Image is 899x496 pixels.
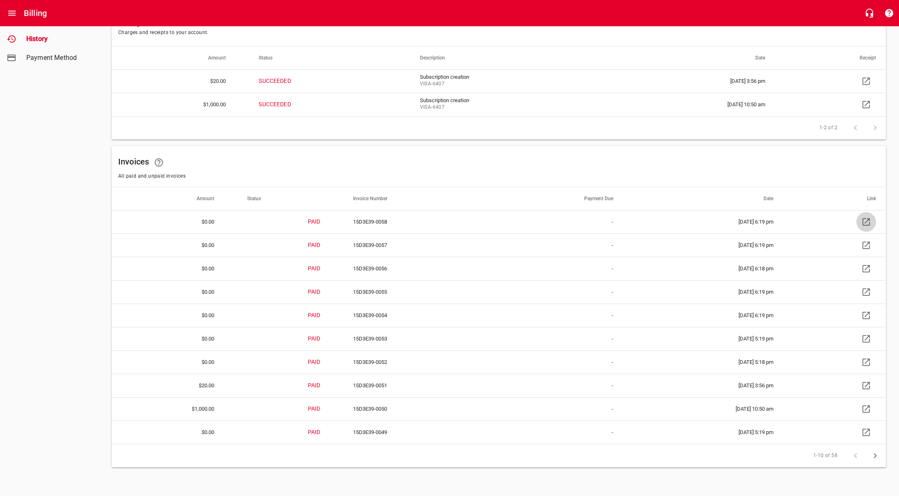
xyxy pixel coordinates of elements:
td: - [496,210,636,233]
td: [DATE] 6:19 pm [636,280,796,304]
span: VISA - 6407 [420,103,590,112]
td: 15D3E39-0050 [343,397,496,421]
td: [DATE] 6:19 pm [636,304,796,327]
th: Status [237,187,343,210]
td: - [496,397,636,421]
button: Open drawer [2,3,22,23]
td: 15D3E39-0053 [343,327,496,350]
h6: Invoices [118,153,879,172]
td: Subscription creation [410,93,613,116]
p: PAID [247,264,320,273]
p: PAID [247,381,320,390]
td: 15D3E39-0057 [343,233,496,257]
td: [DATE] 6:19 pm [636,233,796,257]
td: [DATE] 10:50 am [613,93,788,116]
td: - [496,304,636,327]
th: $20.00 [112,374,237,397]
th: Date [636,187,796,210]
p: PAID [247,358,320,366]
td: - [496,374,636,397]
th: Payment Due [496,187,636,210]
th: Amount [112,46,249,69]
th: Date [613,46,788,69]
th: $0.00 [112,280,237,304]
th: Amount [112,187,237,210]
th: $0.00 [112,327,237,350]
td: [DATE] 5:18 pm [636,350,796,374]
th: $1,000.00 [112,93,249,116]
span: Charges and receipts to your account. [118,30,209,35]
th: Description [410,46,613,69]
p: SUCCEEDED [259,77,387,85]
th: $0.00 [112,257,237,280]
td: [DATE] 6:19 pm [636,210,796,233]
p: PAID [247,217,320,226]
a: Learn how your statements and invoices will look [149,153,169,172]
td: 15D3E39-0055 [343,280,496,304]
p: PAID [247,311,320,320]
p: PAID [247,334,320,343]
span: 1-2 of 2 [819,124,837,132]
td: 15D3E39-0056 [343,257,496,280]
td: - [496,350,636,374]
td: 15D3E39-0049 [343,421,496,444]
th: $0.00 [112,210,237,233]
td: [DATE] 10:50 am [636,397,796,421]
th: $20.00 [112,69,249,93]
p: PAID [247,288,320,296]
p: PAID [247,405,320,413]
span: 1-10 of 58 [813,452,837,460]
th: $0.00 [112,304,237,327]
th: $1,000.00 [112,397,237,421]
th: Invoice Number [343,187,496,210]
td: 15D3E39-0052 [343,350,496,374]
span: Payment Method [26,53,89,63]
th: $0.00 [112,350,237,374]
span: VISA - 6407 [420,80,590,88]
span: History [26,34,89,44]
td: - [496,327,636,350]
th: Link [796,187,886,210]
p: SUCCEEDED [259,100,387,109]
td: 15D3E39-0054 [343,304,496,327]
td: - [496,233,636,257]
th: $0.00 [112,421,237,444]
button: Live Chat [860,3,879,23]
td: [DATE] 6:18 pm [636,257,796,280]
p: PAID [247,428,320,437]
td: - [496,421,636,444]
th: Receipt [788,46,886,69]
td: 15D3E39-0058 [343,210,496,233]
td: [DATE] 5:19 pm [636,421,796,444]
td: Subscription creation [410,69,613,93]
th: Status [249,46,410,69]
td: - [496,257,636,280]
td: - [496,280,636,304]
td: [DATE] 5:19 pm [636,327,796,350]
td: [DATE] 3:56 pm [613,69,788,93]
td: [DATE] 3:56 pm [636,374,796,397]
th: $0.00 [112,233,237,257]
span: All paid and unpaid invoices [118,173,186,179]
button: Support Portal [879,3,899,23]
h6: Billing [24,7,47,20]
p: PAID [247,241,320,249]
td: 15D3E39-0051 [343,374,496,397]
